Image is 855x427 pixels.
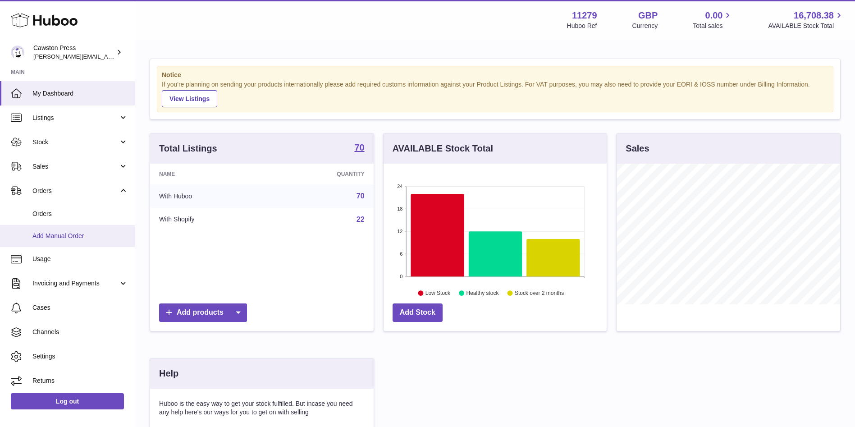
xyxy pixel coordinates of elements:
span: AVAILABLE Stock Total [768,22,844,30]
span: Listings [32,114,119,122]
text: 18 [397,206,402,211]
strong: 70 [354,143,364,152]
img: thomas.carson@cawstonpress.com [11,46,24,59]
div: Huboo Ref [567,22,597,30]
text: 12 [397,229,402,234]
div: If you're planning on sending your products internationally please add required customs informati... [162,80,828,107]
th: Quantity [270,164,373,184]
text: Stock over 2 months [515,290,564,296]
text: Low Stock [425,290,451,296]
span: Settings [32,352,128,361]
span: 16,708.38 [794,9,834,22]
span: Usage [32,255,128,263]
span: Cases [32,303,128,312]
h3: AVAILABLE Stock Total [393,142,493,155]
span: Channels [32,328,128,336]
h3: Sales [626,142,649,155]
span: Total sales [693,22,733,30]
a: Add products [159,303,247,322]
text: 24 [397,184,402,189]
div: Cawston Press [33,44,114,61]
span: Sales [32,162,119,171]
text: Healthy stock [466,290,499,296]
span: Orders [32,187,119,195]
span: 0.00 [705,9,723,22]
a: 70 [357,192,365,200]
span: Invoicing and Payments [32,279,119,288]
span: Orders [32,210,128,218]
p: Huboo is the easy way to get your stock fulfilled. But incase you need any help here's our ways f... [159,399,365,417]
text: 0 [400,274,402,279]
h3: Help [159,367,178,380]
span: Returns [32,376,128,385]
div: Currency [632,22,658,30]
text: 6 [400,251,402,257]
strong: GBP [638,9,658,22]
span: Add Manual Order [32,232,128,240]
span: Stock [32,138,119,147]
strong: Notice [162,71,828,79]
a: 16,708.38 AVAILABLE Stock Total [768,9,844,30]
a: 22 [357,216,365,223]
a: View Listings [162,90,217,107]
a: Log out [11,393,124,409]
a: 0.00 Total sales [693,9,733,30]
a: Add Stock [393,303,443,322]
th: Name [150,164,270,184]
h3: Total Listings [159,142,217,155]
a: 70 [354,143,364,154]
span: [PERSON_NAME][EMAIL_ADDRESS][PERSON_NAME][DOMAIN_NAME] [33,53,229,60]
strong: 11279 [572,9,597,22]
td: With Shopify [150,208,270,231]
td: With Huboo [150,184,270,208]
span: My Dashboard [32,89,128,98]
